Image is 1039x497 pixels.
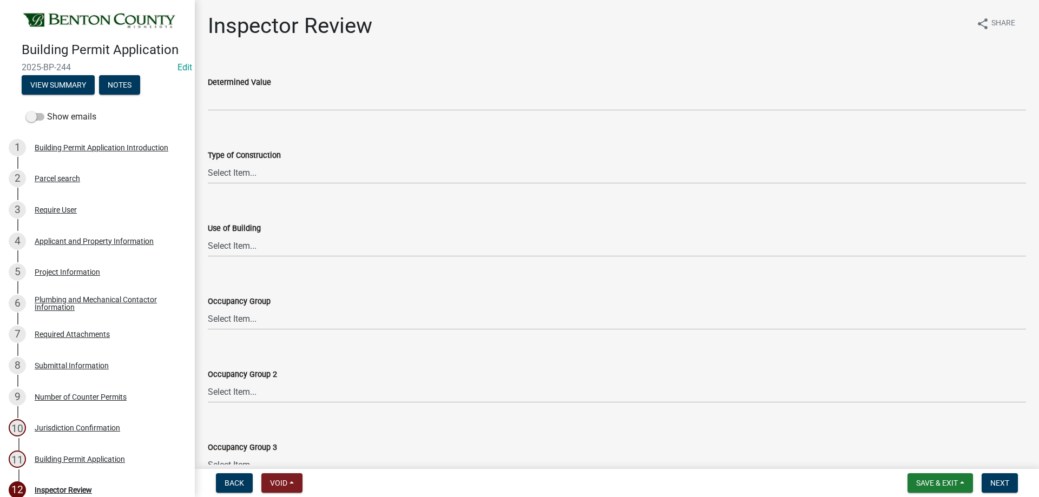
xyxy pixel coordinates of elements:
label: Determined Value [208,79,271,87]
h4: Building Permit Application [22,42,186,58]
button: Next [982,473,1018,493]
div: 6 [9,295,26,312]
button: Back [216,473,253,493]
wm-modal-confirm: Notes [99,81,140,90]
h1: Inspector Review [208,13,372,39]
span: Back [225,479,244,487]
label: Occupancy Group 2 [208,371,277,379]
button: Void [261,473,303,493]
i: share [976,17,989,30]
div: Number of Counter Permits [35,393,127,401]
div: Building Permit Application [35,455,125,463]
div: 4 [9,233,26,250]
div: 9 [9,388,26,406]
button: Notes [99,75,140,95]
label: Use of Building [208,225,261,233]
div: Inspector Review [35,486,92,494]
span: Void [270,479,287,487]
label: Type of Construction [208,152,281,160]
wm-modal-confirm: Summary [22,81,95,90]
div: 8 [9,357,26,374]
div: Submittal Information [35,362,109,369]
div: 2 [9,170,26,187]
span: Save & Exit [916,479,958,487]
div: 3 [9,201,26,218]
span: 2025-BP-244 [22,62,173,72]
button: Save & Exit [908,473,973,493]
div: Jurisdiction Confirmation [35,424,120,432]
div: Plumbing and Mechanical Contactor Information [35,296,177,311]
div: 10 [9,419,26,436]
div: Require User [35,206,77,214]
div: 1 [9,139,26,156]
div: 11 [9,450,26,468]
div: 7 [9,326,26,343]
div: Parcel search [35,175,80,182]
img: Benton County, Minnesota [22,11,177,31]
wm-modal-confirm: Edit Application Number [177,62,192,72]
span: Share [991,17,1015,30]
label: Occupancy Group 3 [208,444,277,452]
label: Show emails [26,110,96,123]
div: Building Permit Application Introduction [35,144,168,151]
div: Required Attachments [35,330,110,338]
div: 5 [9,263,26,281]
a: Edit [177,62,192,72]
button: View Summary [22,75,95,95]
span: Next [990,479,1009,487]
label: Occupancy Group [208,298,271,306]
div: Applicant and Property Information [35,237,154,245]
div: Project Information [35,268,100,276]
button: shareShare [968,13,1024,34]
